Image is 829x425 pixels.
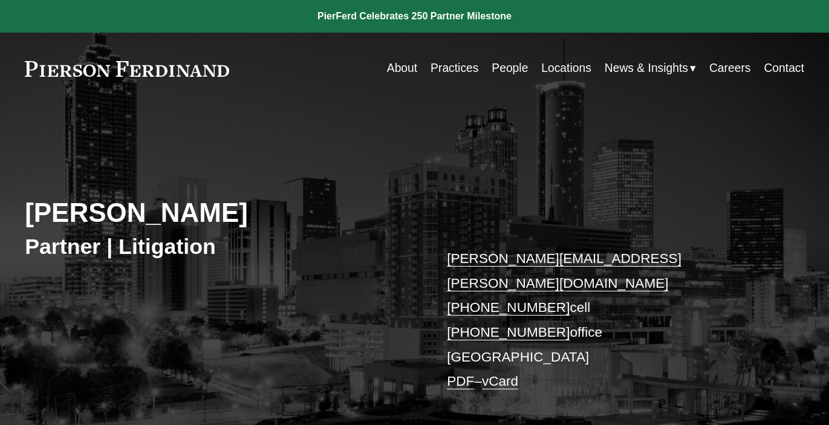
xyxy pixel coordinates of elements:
a: folder dropdown [605,57,696,80]
a: Locations [541,57,591,80]
a: Contact [764,57,804,80]
a: PDF [447,374,474,389]
a: About [387,57,417,80]
span: News & Insights [605,58,688,79]
a: [PERSON_NAME][EMAIL_ADDRESS][PERSON_NAME][DOMAIN_NAME] [447,251,681,291]
a: People [492,57,528,80]
a: Careers [709,57,751,80]
h3: Partner | Litigation [25,233,414,260]
a: vCard [482,374,518,389]
p: cell office [GEOGRAPHIC_DATA] – [447,247,772,394]
a: [PHONE_NUMBER] [447,325,570,340]
a: Practices [431,57,478,80]
a: [PHONE_NUMBER] [447,300,570,315]
h2: [PERSON_NAME] [25,196,414,229]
